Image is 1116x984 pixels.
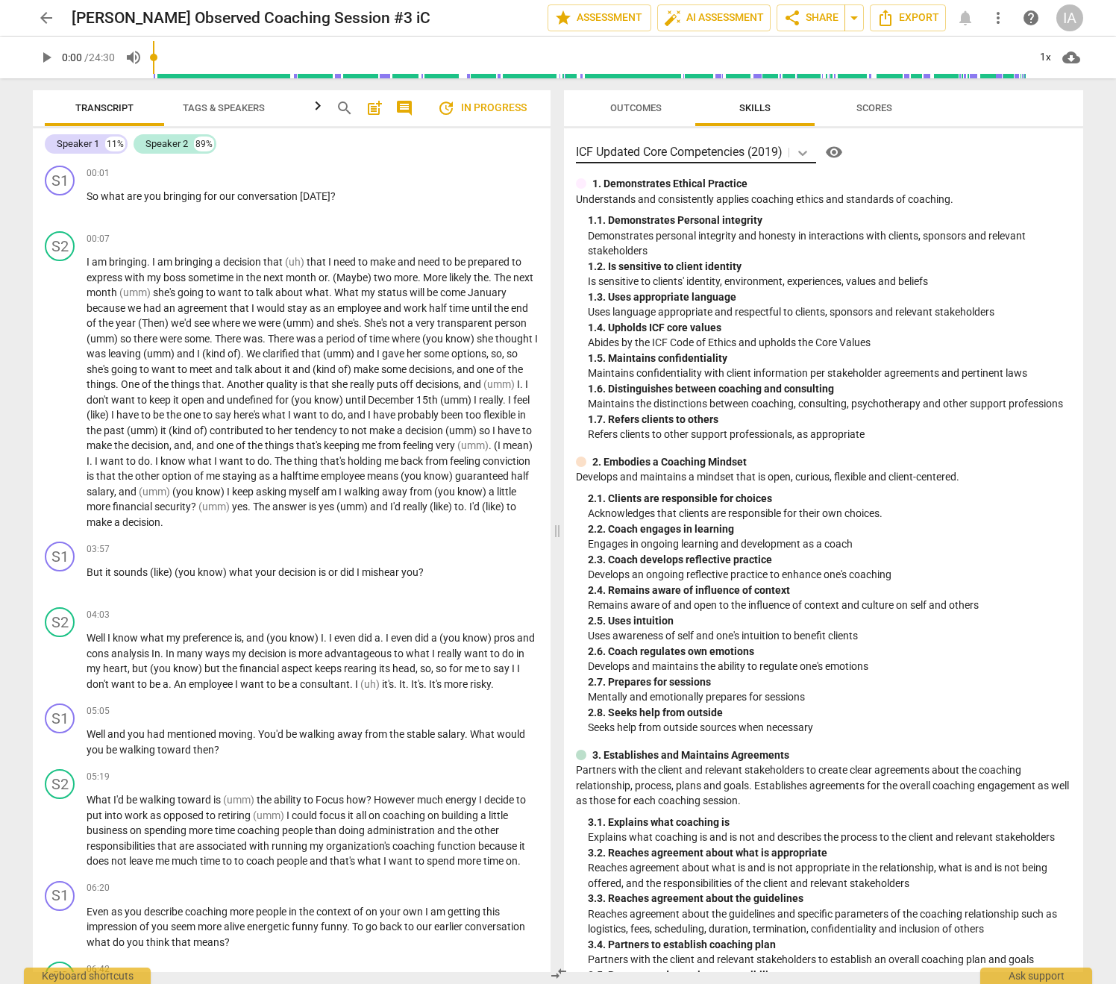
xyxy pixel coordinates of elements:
span: the [154,378,171,390]
span: need [333,256,358,268]
span: you [144,190,163,202]
span: what [262,409,288,421]
span: bringing [109,256,147,268]
h2: [PERSON_NAME] Observed Coaching Session #3 iC [72,9,430,28]
span: so [120,333,134,345]
span: I [508,394,513,406]
span: make [354,363,381,375]
p: Uses language appropriate and respectful to clients, sponsors and relevant stakeholders [588,304,1071,320]
div: Change speaker [45,166,75,195]
span: our [219,190,237,202]
span: am [92,256,109,268]
span: Assessment [554,9,645,27]
span: play_arrow [37,48,55,66]
span: thought [495,333,535,345]
span: and [292,363,313,375]
span: don't [87,394,111,406]
span: make [370,256,398,268]
span: to [139,363,151,375]
span: she's [153,286,178,298]
a: Help [816,140,846,164]
span: month [87,286,119,298]
span: (like) [87,409,111,421]
div: 1. 3. Uses appropriate language [588,289,1071,305]
div: 11% [105,137,125,151]
span: open [181,394,207,406]
span: sometime [188,272,236,283]
button: Search [333,96,357,120]
span: to [244,286,256,298]
span: we'd [171,317,194,329]
button: IA [1056,4,1083,31]
span: to [358,256,370,268]
div: 1. 1. Demonstrates Personal integrity [588,213,1071,228]
span: really [350,378,377,390]
span: and [383,302,404,314]
span: AI Assessment [664,9,764,27]
span: to [178,363,189,375]
span: conversation [237,190,300,202]
span: and [398,256,418,268]
span: January [468,286,507,298]
span: keep [149,394,173,406]
span: bringing [175,256,215,268]
span: Another [227,378,266,390]
span: some [381,363,409,375]
span: time [449,302,471,314]
span: . [327,272,333,283]
span: (umm) [283,317,316,329]
span: (umm) [143,348,177,360]
span: a [215,256,223,268]
span: want [293,409,319,421]
span: need [418,256,442,268]
span: We [246,348,263,360]
span: her [407,348,424,360]
span: share [783,9,801,27]
span: there [134,333,160,345]
span: I [535,333,538,345]
span: really [479,394,503,406]
span: or [319,272,327,283]
span: in [236,272,246,283]
span: quality [266,378,300,390]
p: Is sensitive to clients' identity, environment, experiences, values and beliefs [588,274,1071,289]
span: cloud_download [1062,48,1080,66]
span: that [301,348,323,360]
span: some [424,348,451,360]
span: a [318,333,326,345]
span: One [121,378,142,390]
span: off [400,378,416,390]
span: more_vert [989,9,1007,27]
span: . [147,256,152,268]
span: were [160,333,184,345]
span: what [101,190,127,202]
button: Sharing summary [844,4,864,31]
span: . [241,348,246,360]
span: transparent [437,317,495,329]
span: prepared [468,256,512,268]
span: a [407,317,416,329]
span: so [491,348,502,360]
span: was [87,348,108,360]
span: . [489,272,494,283]
span: with [125,272,147,283]
span: it [173,394,181,406]
span: She's [364,317,389,329]
span: of [496,363,508,375]
span: know) [314,394,345,406]
span: that [263,256,285,268]
span: Skills [739,102,771,113]
button: Help [822,140,846,164]
p: Demonstrates personal integrity and honesty in interactions with clients, sponsors and relevant s... [588,228,1071,259]
span: Filler word [119,286,153,298]
p: Understands and consistently applies coaching ethics and standards of coaching. [576,192,1071,207]
span: the [166,409,184,421]
p: Maintains the distinctions between coaching, consulting, psychotherapy and other support professions [588,396,1071,412]
span: about [275,286,305,298]
span: that [230,302,251,314]
span: know) [445,333,477,345]
span: agreement [178,302,230,314]
span: next [513,272,533,283]
span: [DATE] [300,190,330,202]
span: 00:07 [87,233,110,245]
